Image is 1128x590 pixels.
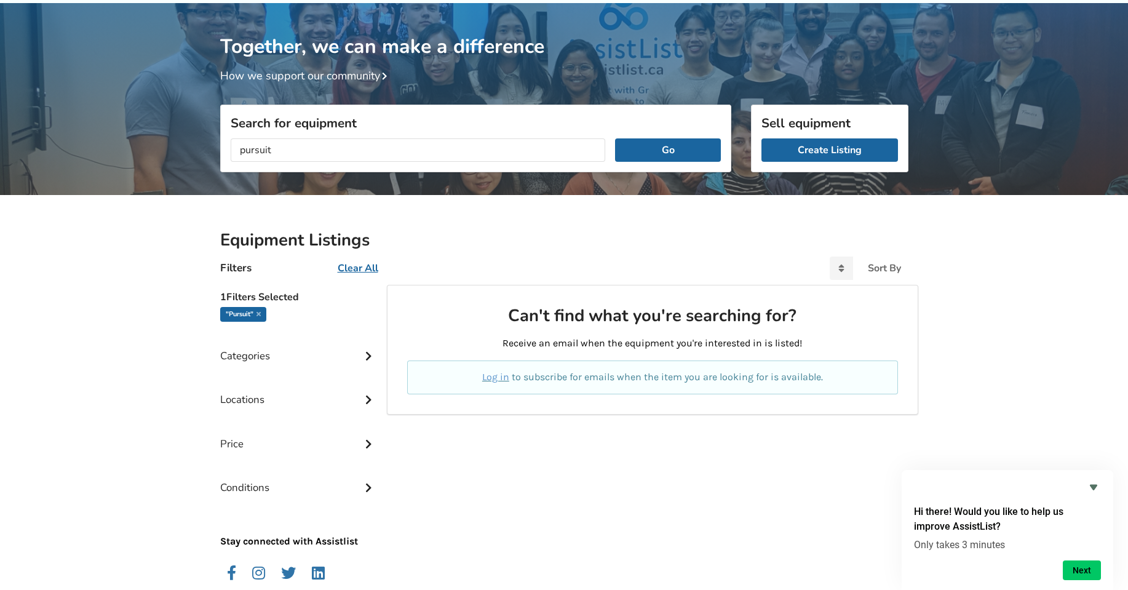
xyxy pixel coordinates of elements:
h5: 1 Filters Selected [220,285,378,307]
div: Locations [220,369,378,412]
input: I am looking for... [231,138,606,162]
div: Price [220,413,378,456]
div: Sort By [868,263,901,273]
p: to subscribe for emails when the item you are looking for is available. [422,370,883,385]
div: Conditions [220,456,378,500]
h3: Sell equipment [761,115,898,131]
a: Log in [482,371,509,383]
u: Clear All [338,261,378,275]
h2: Equipment Listings [220,229,908,251]
p: Receive an email when the equipment you're interested in is listed! [407,337,897,351]
div: Hi there! Would you like to help us improve AssistList? [914,480,1101,580]
p: Stay connected with Assistlist [220,500,378,549]
a: How we support our community [220,68,392,83]
h2: Can't find what you're searching for? [407,305,897,327]
div: Categories [220,325,378,369]
div: "pursuit" [220,307,266,322]
button: Go [615,138,720,162]
p: Only takes 3 minutes [914,539,1101,551]
button: Next question [1063,560,1101,580]
a: Create Listing [761,138,898,162]
button: Hide survey [1086,480,1101,495]
h2: Hi there! Would you like to help us improve AssistList? [914,504,1101,534]
h4: Filters [220,261,252,275]
h3: Search for equipment [231,115,721,131]
h1: Together, we can make a difference [220,3,908,59]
